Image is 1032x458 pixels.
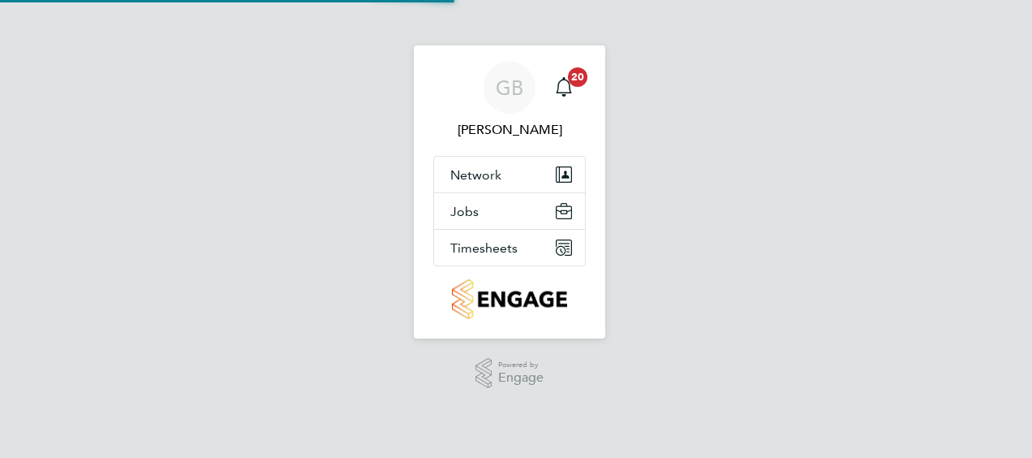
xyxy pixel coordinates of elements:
span: Powered by [498,358,544,372]
img: countryside-properties-logo-retina.png [452,279,566,319]
a: GB[PERSON_NAME] [433,62,586,140]
a: 20 [548,62,580,114]
span: 20 [568,67,587,87]
a: Go to home page [433,279,586,319]
nav: Main navigation [414,45,605,339]
span: GB [496,77,523,98]
span: Engage [498,371,544,385]
span: Timesheets [450,240,518,256]
span: Network [450,167,501,183]
button: Jobs [434,193,585,229]
a: Powered byEngage [475,358,544,389]
button: Network [434,157,585,192]
button: Timesheets [434,230,585,266]
span: Gary Bickel [433,120,586,140]
span: Jobs [450,204,479,219]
